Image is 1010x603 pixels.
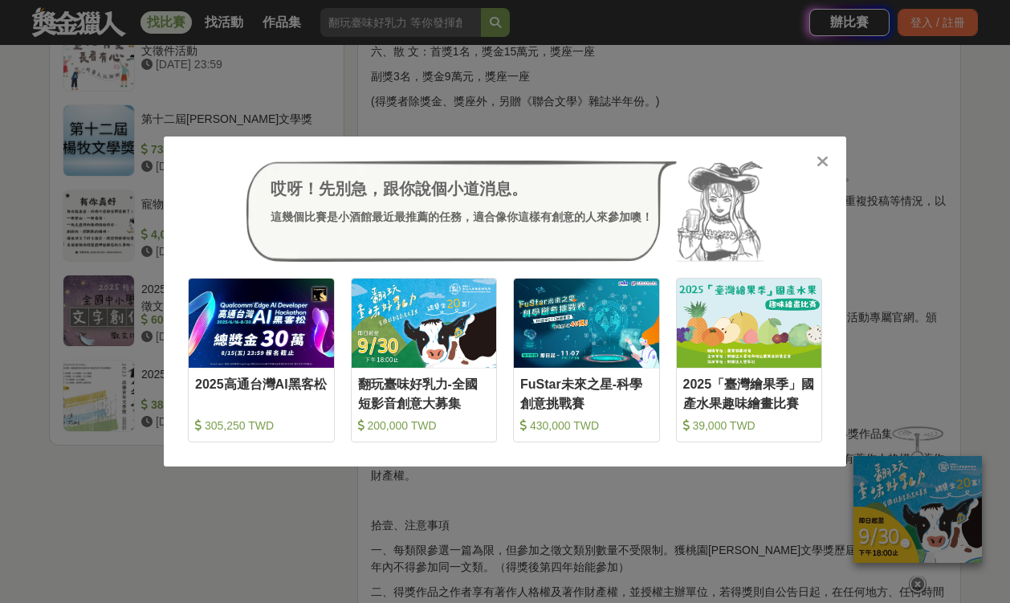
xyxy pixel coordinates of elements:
div: 305,250 TWD [195,418,328,434]
a: Cover Image2025「臺灣繪果季」國產水果趣味繪畫比賽 39,000 TWD [676,278,823,442]
img: Cover Image [514,279,659,368]
div: 翻玩臺味好乳力-全國短影音創意大募集 [358,375,491,411]
div: 430,000 TWD [520,418,653,434]
div: 2025高通台灣AI黑客松 [195,375,328,411]
img: Cover Image [677,279,822,368]
div: 39,000 TWD [683,418,816,434]
img: Cover Image [189,279,334,368]
div: 2025「臺灣繪果季」國產水果趣味繪畫比賽 [683,375,816,411]
a: Cover Image2025高通台灣AI黑客松 305,250 TWD [188,278,335,442]
a: Cover Image翻玩臺味好乳力-全國短影音創意大募集 200,000 TWD [351,278,498,442]
div: 200,000 TWD [358,418,491,434]
img: Avatar [677,161,764,262]
div: 哎呀！先別急，跟你說個小道消息。 [271,177,653,201]
img: Cover Image [352,279,497,368]
a: Cover ImageFuStar未來之星-科學創意挑戰賽 430,000 TWD [513,278,660,442]
div: 這幾個比賽是小酒館最近最推薦的任務，適合像你這樣有創意的人來參加噢！ [271,209,653,226]
div: FuStar未來之星-科學創意挑戰賽 [520,375,653,411]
